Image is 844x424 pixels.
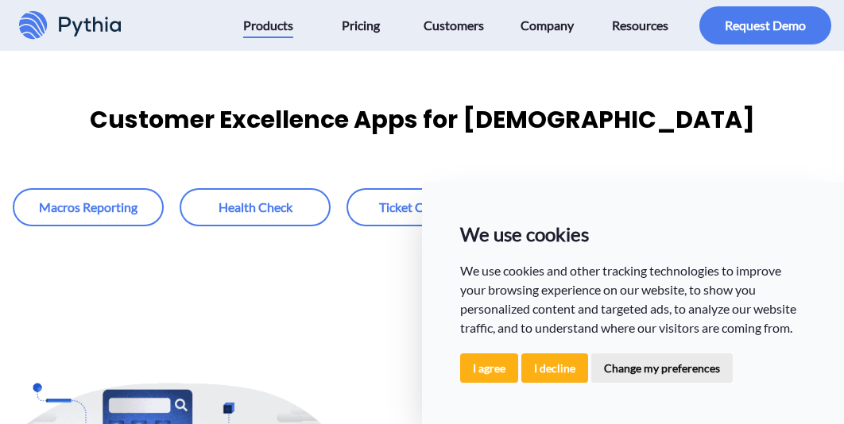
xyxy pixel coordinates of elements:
p: We use cookies and other tracking technologies to improve your browsing experience on our website... [460,261,806,337]
button: I decline [521,353,588,383]
button: I agree [460,353,518,383]
span: Customers [424,13,484,38]
span: Resources [612,13,668,38]
span: Pricing [342,13,380,38]
p: We use cookies [460,220,806,249]
span: Products [243,13,293,38]
button: Change my preferences [591,353,733,383]
span: Company [521,13,574,38]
